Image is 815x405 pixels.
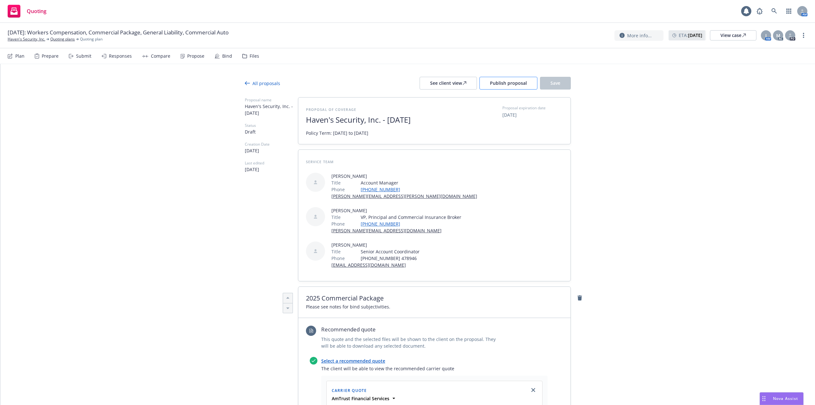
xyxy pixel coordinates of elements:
a: close [529,386,537,394]
button: [DATE] [502,112,517,118]
a: [PERSON_NAME][EMAIL_ADDRESS][DOMAIN_NAME] [331,228,442,234]
span: Phone [331,186,345,193]
span: VP, Principal and Commercial Insurance Broker [361,214,461,221]
div: Propose [187,54,204,59]
span: Creation Date [245,141,298,147]
a: Quoting [5,2,49,20]
div: Bind [222,54,232,59]
strong: AmTrust Financial Services [332,395,389,401]
a: remove [576,294,584,302]
span: Phone [331,255,345,262]
span: Service Team [306,159,334,164]
span: Status [245,123,298,128]
span: Title [331,248,341,255]
span: Draft [245,128,298,135]
a: Search [768,5,781,18]
span: Policy Term: [DATE] to [DATE] [306,130,368,136]
button: Publish proposal [479,77,537,90]
span: Title [331,179,341,186]
span: This quote and the selected files will be shown to the client on the proposal. They will be able ... [321,336,503,349]
span: [PHONE_NUMBER] 478946 [361,255,420,262]
div: Responses [109,54,132,59]
span: Senior Account Coordinator [361,248,420,255]
a: Switch app [783,5,795,18]
a: View case [710,30,756,40]
a: [PHONE_NUMBER] [361,186,400,192]
span: Last edited [245,160,298,166]
div: See client view [430,77,466,89]
div: Files [250,54,259,59]
span: 2025 Commercial Package [306,294,563,302]
span: More info... [627,32,652,39]
div: All proposals [245,80,280,87]
span: [PERSON_NAME] [331,207,461,214]
span: Publish proposal [490,80,527,86]
span: [PERSON_NAME] [331,173,477,179]
span: Quoting plan [80,36,103,42]
div: Compare [151,54,170,59]
span: Recommended quote [321,326,503,333]
a: [PERSON_NAME][EMAIL_ADDRESS][PERSON_NAME][DOMAIN_NAME] [331,193,477,199]
span: The client will be able to view the recommended carrier quote [321,365,548,372]
span: J [765,32,767,39]
a: Report a Bug [753,5,766,18]
a: Select a recommended quote [321,358,385,364]
span: Proposal expiration date [502,105,546,111]
a: Quoting plans [50,36,75,42]
div: Drag to move [760,393,768,405]
button: More info... [614,30,663,41]
div: View case [720,31,746,40]
span: Haven's Security, Inc. - [DATE] [245,103,298,116]
div: Submit [76,54,91,59]
span: Please see notes for bind subjectivities. [306,303,390,310]
span: ETA : [679,32,702,39]
span: Carrier Quote [332,388,367,393]
a: Haven's Security, Inc. [8,36,45,42]
span: Proposal of coverage [306,107,356,112]
span: Haven's Security, Inc. - [DATE] [306,115,462,125]
button: See client view [420,77,477,90]
span: [DATE] [245,147,298,154]
span: Phone [331,221,345,227]
div: Plan [15,54,25,59]
button: Nova Assist [760,392,804,405]
span: Account Manager [361,179,477,186]
span: [DATE]: Workers Compensation, Commercial Package, General Liability, Commercial Auto [8,29,229,36]
a: [EMAIL_ADDRESS][DOMAIN_NAME] [331,262,406,268]
span: Quoting [27,9,46,14]
div: Prepare [42,54,59,59]
span: M [776,32,780,39]
button: Save [540,77,571,90]
a: more [800,32,807,39]
span: Save [550,80,560,86]
span: Proposal name [245,97,298,103]
span: [DATE] [245,166,298,173]
a: [PHONE_NUMBER] [361,221,400,227]
span: [PERSON_NAME] [331,242,420,248]
strong: [DATE] [688,32,702,38]
span: Nova Assist [773,396,798,401]
span: Title [331,214,341,221]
